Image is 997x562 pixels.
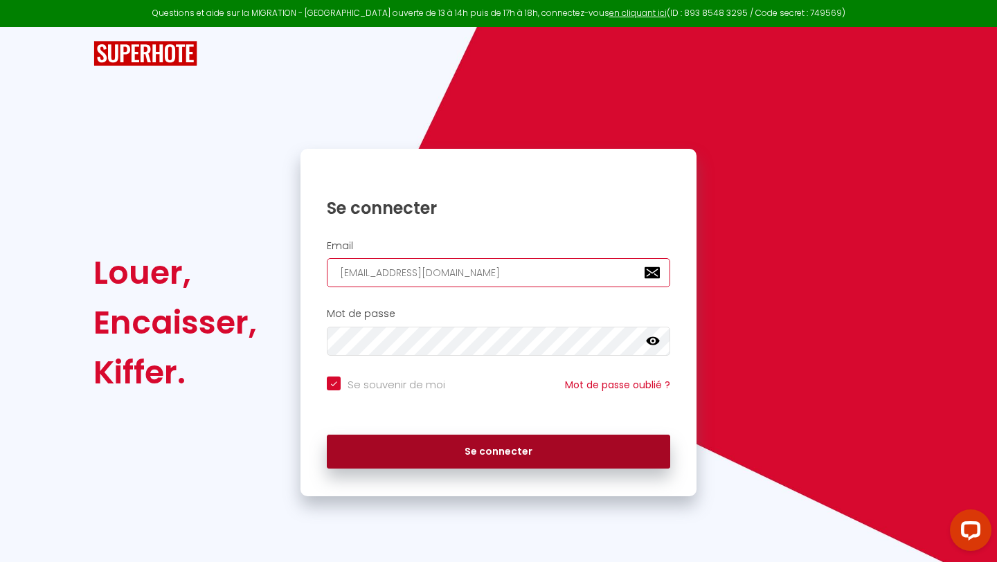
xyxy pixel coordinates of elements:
button: Se connecter [327,435,670,469]
iframe: LiveChat chat widget [939,504,997,562]
div: Encaisser, [93,298,257,347]
h2: Mot de passe [327,308,670,320]
a: Mot de passe oublié ? [565,378,670,392]
a: en cliquant ici [609,7,667,19]
input: Ton Email [327,258,670,287]
img: SuperHote logo [93,41,197,66]
div: Louer, [93,248,257,298]
h2: Email [327,240,670,252]
h1: Se connecter [327,197,670,219]
div: Kiffer. [93,347,257,397]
